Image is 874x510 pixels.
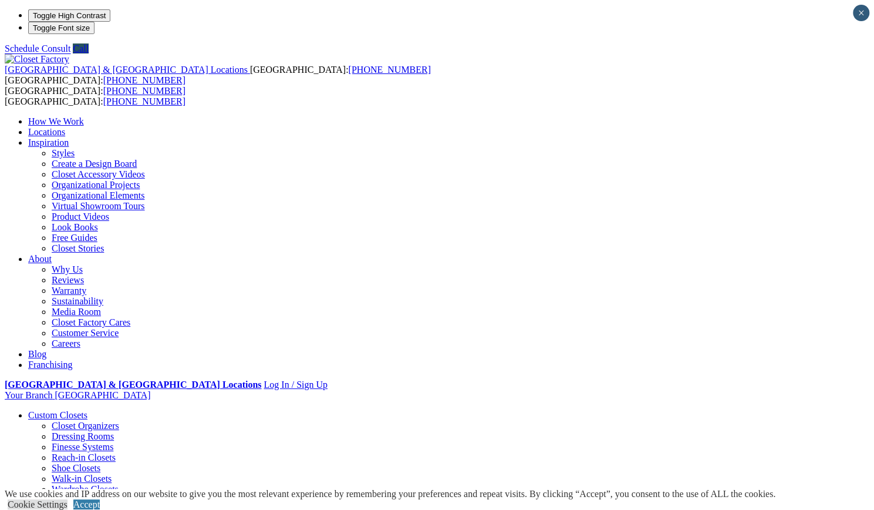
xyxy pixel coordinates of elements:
[52,201,145,211] a: Virtual Showroom Tours
[28,410,87,420] a: Custom Closets
[52,169,145,179] a: Closet Accessory Videos
[5,65,431,85] span: [GEOGRAPHIC_DATA]: [GEOGRAPHIC_DATA]:
[8,499,68,509] a: Cookie Settings
[5,390,151,400] a: Your Branch [GEOGRAPHIC_DATA]
[52,180,140,190] a: Organizational Projects
[28,127,65,137] a: Locations
[5,43,70,53] a: Schedule Consult
[28,9,110,22] button: Toggle High Contrast
[28,360,73,370] a: Franchising
[33,24,90,32] span: Toggle Font size
[52,190,144,200] a: Organizational Elements
[52,474,112,484] a: Walk-in Closets
[52,452,116,462] a: Reach-in Closets
[55,390,150,400] span: [GEOGRAPHIC_DATA]
[33,11,106,20] span: Toggle High Contrast
[5,65,248,75] span: [GEOGRAPHIC_DATA] & [GEOGRAPHIC_DATA] Locations
[264,380,327,390] a: Log In / Sign Up
[52,233,97,243] a: Free Guides
[5,65,250,75] a: [GEOGRAPHIC_DATA] & [GEOGRAPHIC_DATA] Locations
[5,489,775,499] div: We use cookies and IP address on our website to give you the most relevant experience by remember...
[5,54,69,65] img: Closet Factory
[103,75,185,85] a: [PHONE_NUMBER]
[348,65,430,75] a: [PHONE_NUMBER]
[28,137,69,147] a: Inspiration
[5,390,52,400] span: Your Branch
[52,484,119,494] a: Wardrobe Closets
[28,116,84,126] a: How We Work
[52,421,119,431] a: Closet Organizers
[52,296,103,306] a: Sustainability
[28,349,46,359] a: Blog
[52,307,101,317] a: Media Room
[52,212,109,222] a: Product Videos
[5,86,185,106] span: [GEOGRAPHIC_DATA]: [GEOGRAPHIC_DATA]:
[52,442,113,452] a: Finesse Systems
[103,96,185,106] a: [PHONE_NUMBER]
[52,148,75,158] a: Styles
[52,317,130,327] a: Closet Factory Cares
[28,254,52,264] a: About
[52,275,84,285] a: Reviews
[52,264,83,274] a: Why Us
[52,222,98,232] a: Look Books
[52,463,100,473] a: Shoe Closets
[853,5,869,21] button: Close
[52,286,86,296] a: Warranty
[52,338,80,348] a: Careers
[52,431,114,441] a: Dressing Rooms
[52,159,137,169] a: Create a Design Board
[52,328,119,338] a: Customer Service
[73,499,100,509] a: Accept
[28,22,95,34] button: Toggle Font size
[52,243,104,253] a: Closet Stories
[103,86,185,96] a: [PHONE_NUMBER]
[5,380,261,390] a: [GEOGRAPHIC_DATA] & [GEOGRAPHIC_DATA] Locations
[73,43,89,53] a: Call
